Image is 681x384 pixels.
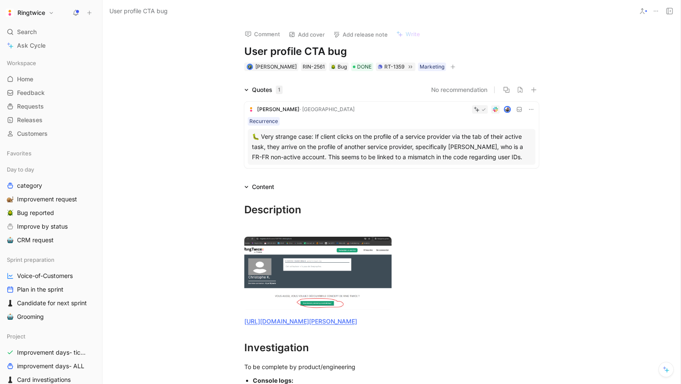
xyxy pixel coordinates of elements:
[17,222,68,231] span: Improve by status
[17,312,44,321] span: Grooming
[7,165,34,174] span: Day to day
[3,206,99,219] a: 🪲Bug reported
[7,59,36,67] span: Workspace
[17,9,45,17] h1: Ringtwice
[3,310,99,323] a: 🤖Grooming
[17,195,77,203] span: Improvement request
[17,272,73,280] span: Voice-of-Customers
[244,318,357,325] a: [URL][DOMAIN_NAME][PERSON_NAME]
[244,340,539,355] div: Investigation
[7,300,14,307] img: ♟️
[5,208,15,218] button: 🪲
[3,297,99,309] a: ♟️Candidate for next sprint
[329,29,392,40] button: Add release note
[247,65,252,69] img: avatar
[17,89,45,97] span: Feedback
[244,202,539,218] div: Description
[357,63,372,71] span: DONE
[5,235,15,245] button: 🤖
[244,45,539,58] h1: User profile CTA bug
[5,194,15,204] button: 🐌
[17,209,54,217] span: Bug reported
[7,209,14,216] img: 🪲
[7,255,54,264] span: Sprint preparation
[303,63,325,71] div: RIN-2561
[17,236,54,244] span: CRM request
[17,27,37,37] span: Search
[384,63,404,71] div: RT-1359
[285,29,329,40] button: Add cover
[17,362,84,370] span: improvement days- ALL
[17,348,89,357] span: Improvement days- tickets ready
[329,63,349,71] div: 🪲Bug
[3,26,99,38] div: Search
[257,106,300,112] span: [PERSON_NAME]
[505,107,510,112] img: avatar
[331,64,336,69] img: 🪲
[253,377,293,384] strong: Console logs:
[252,132,531,162] div: 🐛 Very strange case: If client clicks on the profile of a service provider via the tab of their a...
[17,181,42,190] span: category
[3,163,99,176] div: Day to day
[17,102,44,111] span: Requests
[3,100,99,113] a: Requests
[248,106,255,113] img: logo
[17,40,46,51] span: Ask Cycle
[7,313,14,320] img: 🤖
[5,312,15,322] button: 🤖
[244,362,539,371] div: To be complete by product/engineering
[3,346,99,359] a: Improvement days- tickets ready
[17,116,43,124] span: Releases
[3,86,99,99] a: Feedback
[3,269,99,282] a: Voice-of-Customers
[3,73,99,86] a: Home
[241,85,286,95] div: Quotes1
[249,117,278,126] div: Recurrence
[406,30,420,38] span: Write
[3,234,99,246] a: 🤖CRM request
[17,299,87,307] span: Candidate for next sprint
[3,253,99,266] div: Sprint preparation
[351,63,373,71] div: DONE
[3,127,99,140] a: Customers
[17,129,48,138] span: Customers
[300,106,355,112] span: · [GEOGRAPHIC_DATA]
[3,147,99,160] div: Favorites
[17,75,33,83] span: Home
[109,6,168,16] span: User profile CTA bug
[3,7,56,19] button: RingtwiceRingtwice
[3,330,99,343] div: Project
[3,193,99,206] a: 🐌Improvement request
[3,39,99,52] a: Ask Cycle
[6,9,14,17] img: Ringtwice
[276,86,283,94] div: 1
[241,28,284,40] button: Comment
[5,298,15,308] button: ♟️
[7,376,14,383] img: ♟️
[3,114,99,126] a: Releases
[3,360,99,373] a: improvement days- ALL
[252,85,283,95] div: Quotes
[3,253,99,323] div: Sprint preparationVoice-of-CustomersPlan in the sprint♟️Candidate for next sprint🤖Grooming
[7,237,14,244] img: 🤖
[431,85,487,95] button: No recommendation
[3,179,99,192] a: category
[241,182,278,192] div: Content
[331,63,347,71] div: Bug
[392,28,424,40] button: Write
[7,332,26,341] span: Project
[17,285,63,294] span: Plan in the sprint
[17,375,71,384] span: Card investigations
[255,63,297,70] span: [PERSON_NAME]
[7,196,14,203] img: 🐌
[3,220,99,233] a: Improve by status
[3,163,99,246] div: Day to daycategory🐌Improvement request🪲Bug reportedImprove by status🤖CRM request
[252,182,274,192] div: Content
[3,283,99,296] a: Plan in the sprint
[7,149,31,158] span: Favorites
[3,57,99,69] div: Workspace
[420,63,444,71] div: Marketing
